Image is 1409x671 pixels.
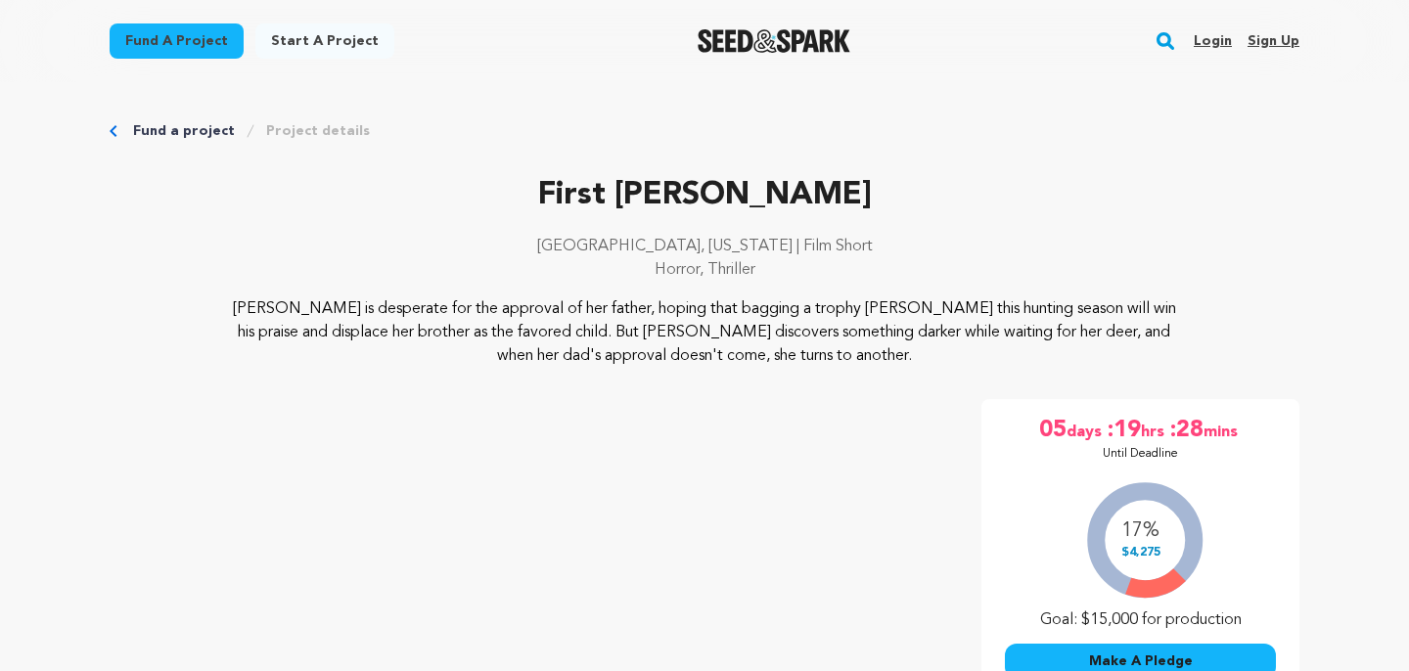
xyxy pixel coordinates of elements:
p: [PERSON_NAME] is desperate for the approval of her father, hoping that bagging a trophy [PERSON_N... [229,297,1181,368]
a: Fund a project [110,23,244,59]
span: mins [1204,415,1242,446]
p: Until Deadline [1103,446,1178,462]
a: Seed&Spark Homepage [698,29,851,53]
span: 05 [1039,415,1067,446]
a: Fund a project [133,121,235,141]
p: [GEOGRAPHIC_DATA], [US_STATE] | Film Short [110,235,1299,258]
img: Seed&Spark Logo Dark Mode [698,29,851,53]
a: Project details [266,121,370,141]
a: Start a project [255,23,394,59]
span: hrs [1141,415,1168,446]
span: :19 [1106,415,1141,446]
div: Breadcrumb [110,121,1299,141]
p: First [PERSON_NAME] [110,172,1299,219]
span: :28 [1168,415,1204,446]
a: Login [1194,25,1232,57]
p: Horror, Thriller [110,258,1299,282]
span: days [1067,415,1106,446]
a: Sign up [1248,25,1299,57]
